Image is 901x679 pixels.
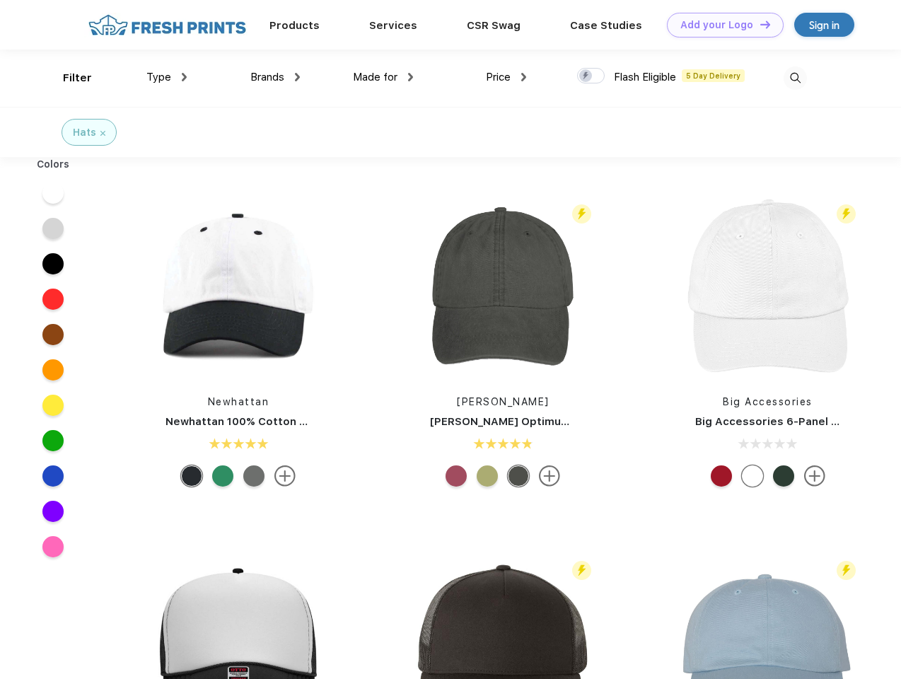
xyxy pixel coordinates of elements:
a: Newhattan [208,396,269,407]
img: func=resize&h=266 [409,192,597,381]
div: Burgundy [446,465,467,487]
a: Products [269,19,320,32]
div: White Black [181,465,202,487]
span: Type [146,71,171,83]
img: func=resize&h=266 [674,192,862,381]
img: fo%20logo%202.webp [84,13,250,37]
img: flash_active_toggle.svg [837,561,856,580]
a: [PERSON_NAME] Optimum Pigment Dyed-Cap [430,415,676,428]
span: 5 Day Delivery [682,69,745,82]
img: more.svg [804,465,825,487]
img: flash_active_toggle.svg [572,561,591,580]
div: White [742,465,763,487]
div: White Kelly [212,465,233,487]
img: dropdown.png [521,73,526,81]
div: Hats [73,125,96,140]
img: dropdown.png [408,73,413,81]
img: dropdown.png [295,73,300,81]
div: Colors [26,157,81,172]
span: Brands [250,71,284,83]
div: Apple [477,465,498,487]
div: Charcoal [508,465,529,487]
div: Add your Logo [680,19,753,31]
span: Flash Eligible [614,71,676,83]
a: Sign in [794,13,854,37]
img: desktop_search.svg [784,66,807,90]
img: filter_cancel.svg [100,131,105,136]
img: func=resize&h=266 [144,192,332,381]
div: Red [711,465,732,487]
img: more.svg [539,465,560,487]
span: Made for [353,71,397,83]
div: White Olive [243,465,265,487]
img: flash_active_toggle.svg [572,204,591,224]
div: Hunter [773,465,794,487]
a: Newhattan 100% Cotton Stone Washed Cap [165,415,402,428]
span: Price [486,71,511,83]
div: Sign in [809,17,839,33]
a: [PERSON_NAME] [457,396,550,407]
div: Filter [63,70,92,86]
img: more.svg [274,465,296,487]
a: Big Accessories [723,396,813,407]
img: DT [760,21,770,28]
img: flash_active_toggle.svg [837,204,856,224]
img: dropdown.png [182,73,187,81]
